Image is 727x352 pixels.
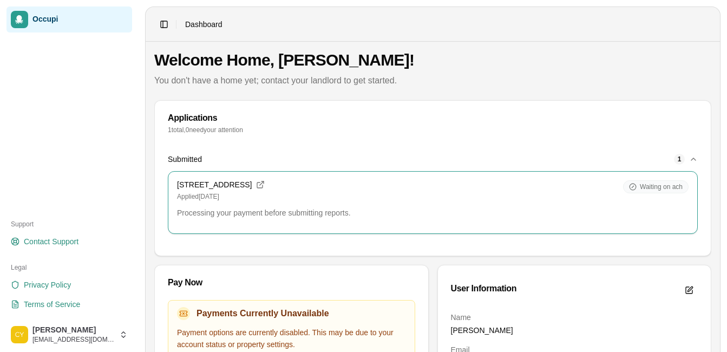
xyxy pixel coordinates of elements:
[24,236,78,247] span: Contact Support
[6,259,132,276] div: Legal
[6,216,132,233] div: Support
[177,180,252,190] h3: [STREET_ADDRESS]
[451,284,517,293] div: User Information
[640,182,683,191] span: Waiting on ach
[168,114,698,122] div: Applications
[32,15,128,24] span: Occupi
[6,233,132,250] a: Contact Support
[197,307,329,320] h3: Payments Currently Unavailable
[6,276,132,294] a: Privacy Policy
[168,154,202,165] span: Submitted
[254,178,267,191] button: View public listing
[32,335,115,344] span: [EMAIL_ADDRESS][DOMAIN_NAME]
[177,327,406,351] p: Payment options are currently disabled. This may be due to your account status or property settings.
[168,126,698,134] p: 1 total, 0 need your attention
[6,6,132,32] a: Occupi
[168,171,698,243] div: Submitted1
[168,278,415,287] div: Pay Now
[154,74,711,87] p: You don't have a home yet; contact your landlord to get started.
[177,192,614,201] p: Applied [DATE]
[32,325,115,335] span: [PERSON_NAME]
[6,296,132,313] a: Terms of Service
[185,19,222,30] nav: breadcrumb
[24,299,80,310] span: Terms of Service
[11,326,28,343] img: cortez young
[24,279,71,290] span: Privacy Policy
[154,50,711,70] h1: Welcome Home, [PERSON_NAME]!
[451,312,698,323] dt: Name
[451,325,698,336] dd: [PERSON_NAME]
[674,154,685,165] div: 1
[6,322,132,348] button: cortez young[PERSON_NAME][EMAIL_ADDRESS][DOMAIN_NAME]
[185,19,222,30] span: Dashboard
[168,147,698,171] button: Submitted1
[177,207,689,218] p: Processing your payment before submitting reports.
